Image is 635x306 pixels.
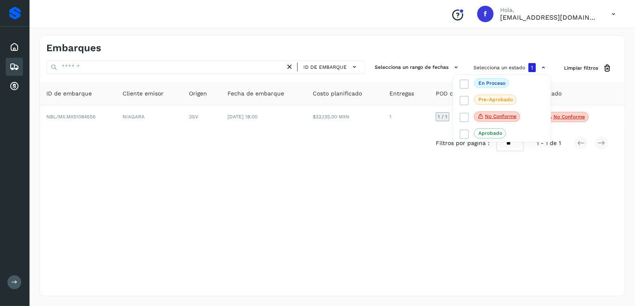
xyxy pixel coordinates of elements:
p: Pre-Aprobado [478,97,513,102]
div: Cuentas por cobrar [6,77,23,95]
p: No conforme [485,113,517,119]
p: En proceso [478,80,505,86]
p: Aprobado [478,130,502,136]
div: Inicio [6,38,23,56]
div: Embarques [6,58,23,76]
